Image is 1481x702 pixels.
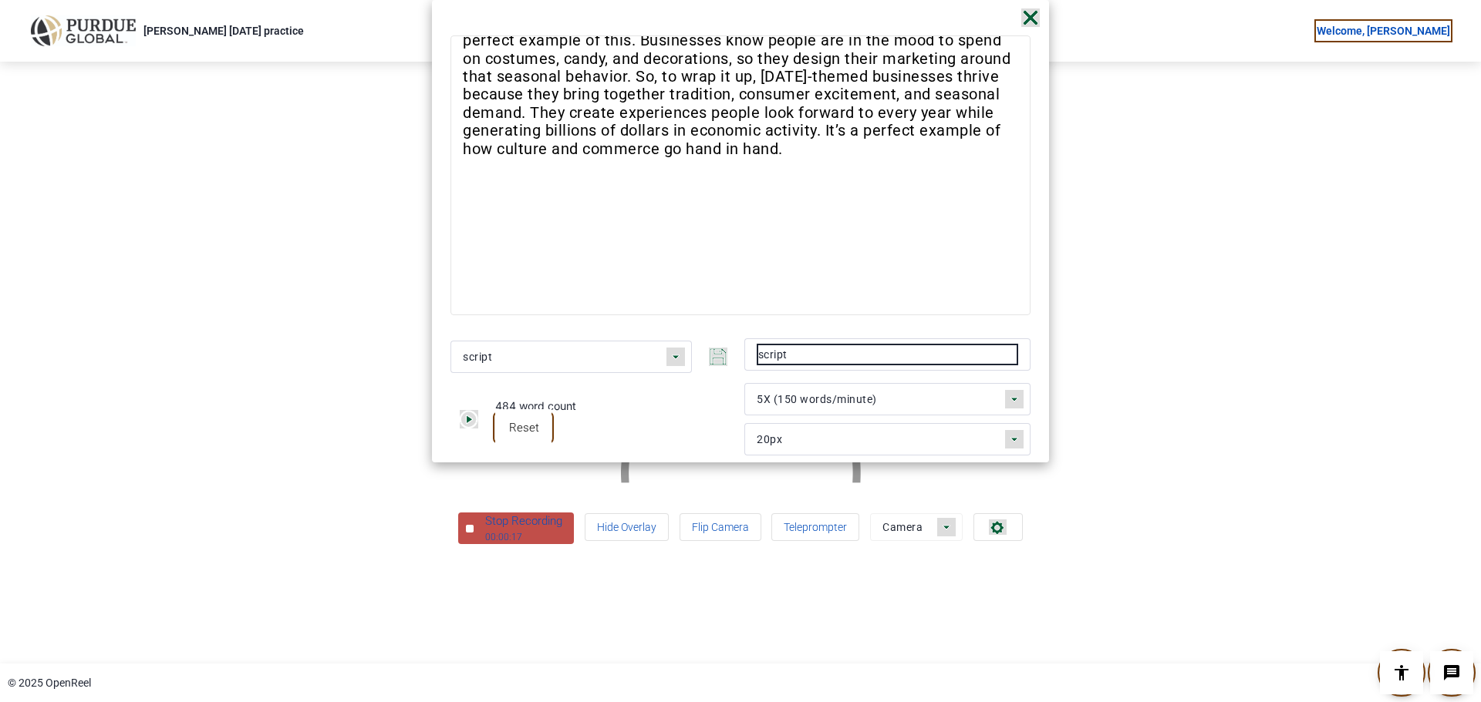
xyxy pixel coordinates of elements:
input: Title [757,344,1018,365]
span: Teleprompter [784,512,847,542]
span: Reset [509,421,539,435]
img: OpenReel logo [31,15,136,46]
mat-icon: accessibility [1392,663,1411,682]
span: 5X (150 words/minute) [757,393,877,405]
div: Welcome, [PERSON_NAME] [1317,22,1450,40]
div: 484 word count [495,398,576,414]
div: Stop Recording [485,512,562,530]
p: [PERSON_NAME] [DATE] practice [143,22,304,40]
button: Reset [495,414,552,442]
mat-icon: message [1442,663,1461,682]
div: 00:00:17 [485,530,562,544]
span: Hide Overlay [597,512,656,542]
span: script [463,351,492,363]
span: 20px [757,433,782,445]
span: Flip Camera [692,512,749,542]
div: © 2025 OpenReel [8,675,91,691]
